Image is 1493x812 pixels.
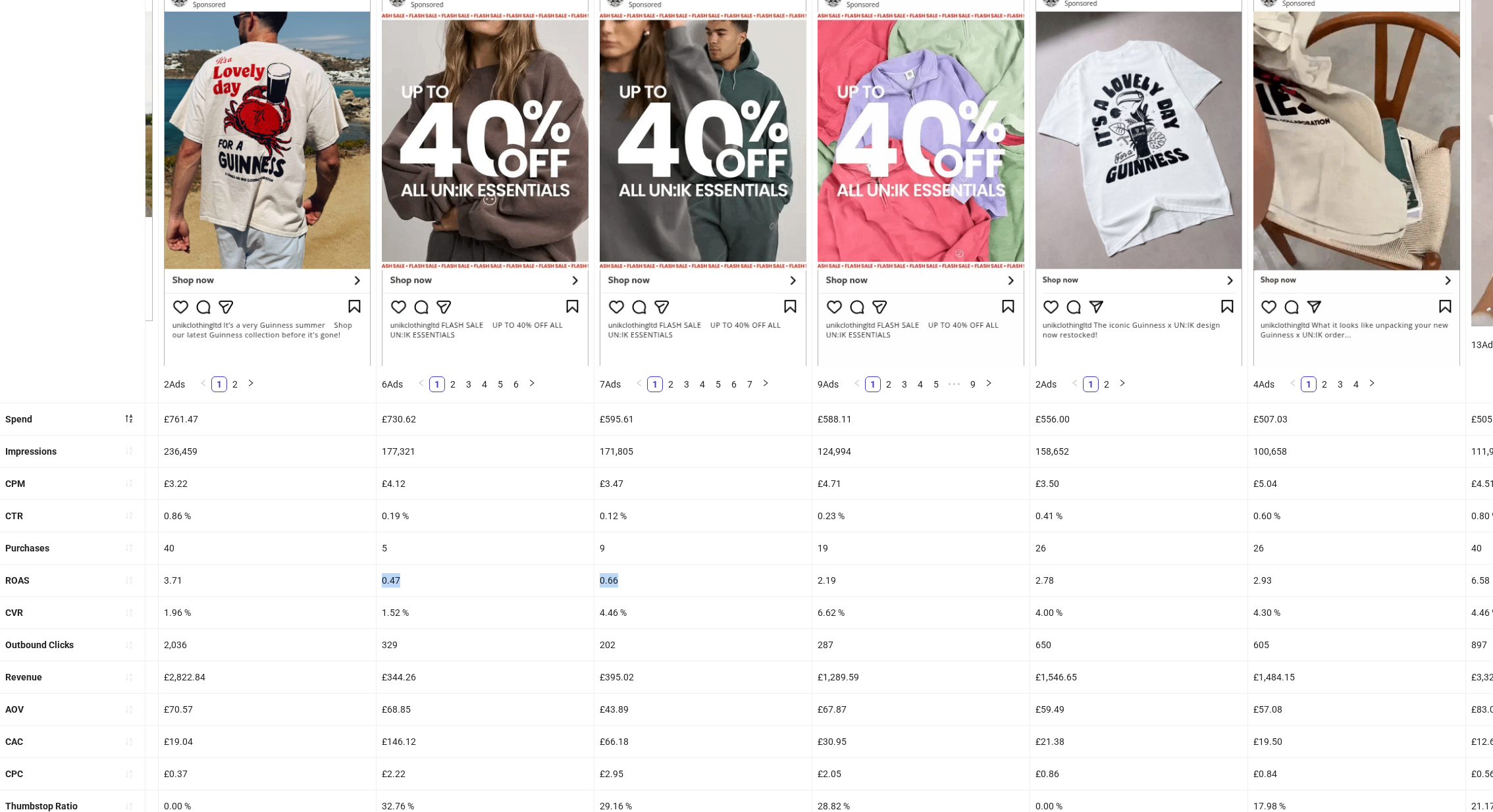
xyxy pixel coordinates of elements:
span: sort-ascending [124,543,134,552]
div: 2.93 [1248,565,1465,596]
div: £2.05 [812,758,1030,790]
li: 1 [1301,376,1317,392]
li: 1 [647,376,663,392]
div: £21.38 [1030,726,1247,757]
span: left [1289,379,1297,387]
div: 329 [377,629,594,661]
button: right [1114,376,1130,392]
div: 650 [1030,629,1247,661]
span: right [247,379,255,387]
li: 5 [710,376,726,392]
a: 4 [477,377,492,392]
div: £2.95 [594,758,812,790]
span: 9 Ads [818,379,839,390]
button: left [1067,376,1083,392]
span: right [762,379,770,387]
div: £2,822.84 [159,661,376,693]
a: 9 [966,377,980,392]
div: £30.95 [812,726,1030,757]
li: 2 [445,376,461,392]
li: 1 [429,376,445,392]
a: 2 [1317,377,1332,392]
b: CPC [5,769,23,779]
li: 3 [679,376,694,392]
li: Next Page [524,376,540,392]
span: sort-ascending [124,608,134,617]
div: 0.86 % [159,500,376,532]
div: £1,484.15 [1248,661,1465,693]
div: 287 [812,629,1030,661]
div: £730.62 [377,403,594,435]
div: £595.61 [594,403,812,435]
span: sort-ascending [124,478,134,488]
div: 4.00 % [1030,597,1247,628]
li: 6 [508,376,524,392]
div: £761.47 [159,403,376,435]
li: 5 [928,376,944,392]
li: 1 [1083,376,1099,392]
li: 4 [694,376,710,392]
button: right [1364,376,1380,392]
li: Next 5 Pages [944,376,965,392]
a: 5 [929,377,943,392]
li: Next Page [1114,376,1130,392]
div: 236,459 [159,436,376,467]
div: £0.37 [159,758,376,790]
li: 5 [492,376,508,392]
a: 2 [664,377,678,392]
a: 6 [509,377,523,392]
b: Thumbstop Ratio [5,801,78,811]
div: 4.30 % [1248,597,1465,628]
div: £344.26 [377,661,594,693]
div: 2.19 [812,565,1030,596]
span: ••• [944,376,965,392]
div: £395.02 [594,661,812,693]
span: right [1118,379,1126,387]
button: left [849,376,865,392]
b: Outbound Clicks [5,640,74,650]
button: right [981,376,997,392]
div: £70.57 [159,694,376,725]
div: 171,805 [594,436,812,467]
a: 2 [881,377,896,392]
a: 2 [446,377,460,392]
button: right [524,376,540,392]
li: 4 [477,376,492,392]
b: ROAS [5,575,30,586]
div: 202 [594,629,812,661]
div: £2.22 [377,758,594,790]
li: 3 [897,376,912,392]
a: 3 [897,377,912,392]
div: 1.52 % [377,597,594,628]
li: 2 [227,376,243,392]
div: 100,658 [1248,436,1465,467]
b: Spend [5,414,32,424]
div: 2,036 [159,629,376,661]
a: 4 [695,377,710,392]
button: right [758,376,773,392]
b: CPM [5,478,25,489]
b: CVR [5,607,23,618]
div: £66.18 [594,726,812,757]
b: AOV [5,704,24,715]
div: 0.41 % [1030,500,1247,532]
button: left [1285,376,1301,392]
span: left [417,379,425,387]
a: 5 [493,377,508,392]
span: sort-ascending [124,446,134,455]
div: £556.00 [1030,403,1247,435]
li: Previous Page [1067,376,1083,392]
a: 3 [461,377,476,392]
button: right [243,376,259,392]
a: 1 [1301,377,1316,392]
div: 6.62 % [812,597,1030,628]
div: 3.71 [159,565,376,596]
span: 2 Ads [164,379,185,390]
div: £0.86 [1030,758,1247,790]
div: 0.19 % [377,500,594,532]
span: sort-ascending [124,672,134,682]
div: 9 [594,532,812,564]
div: £0.84 [1248,758,1465,790]
button: left [413,376,429,392]
li: 4 [1348,376,1364,392]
